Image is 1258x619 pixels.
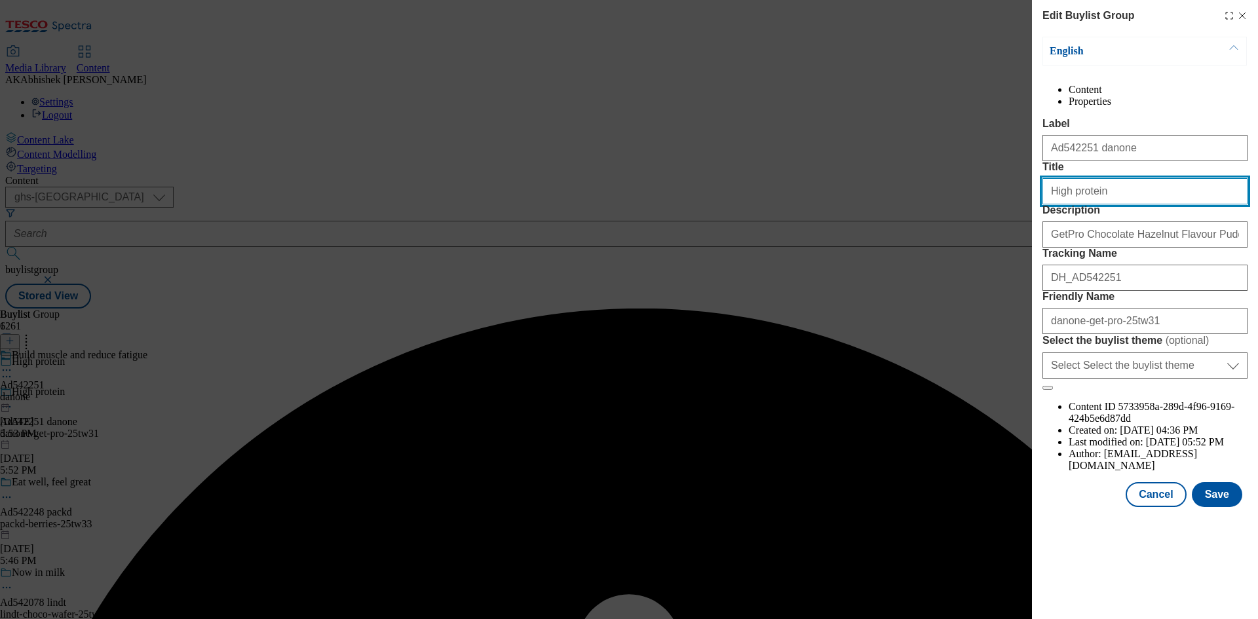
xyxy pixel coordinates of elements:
[1042,204,1248,216] label: Description
[1042,8,1134,24] h4: Edit Buylist Group
[1042,161,1248,173] label: Title
[1120,424,1198,436] span: [DATE] 04:36 PM
[1042,291,1248,303] label: Friendly Name
[1126,482,1186,507] button: Cancel
[1042,265,1248,291] input: Enter Tracking Name
[1192,482,1242,507] button: Save
[1166,335,1210,346] span: ( optional )
[1146,436,1224,447] span: [DATE] 05:52 PM
[1069,436,1248,448] li: Last modified on:
[1069,401,1248,424] li: Content ID
[1069,96,1248,107] li: Properties
[1042,248,1248,259] label: Tracking Name
[1042,118,1248,130] label: Label
[1042,308,1248,334] input: Enter Friendly Name
[1042,178,1248,204] input: Enter Title
[1050,45,1187,58] p: English
[1069,84,1248,96] li: Content
[1069,401,1234,424] span: 5733958a-289d-4f96-9169-424b5e6d87dd
[1042,135,1248,161] input: Enter Label
[1042,334,1248,347] label: Select the buylist theme
[1069,448,1197,471] span: [EMAIL_ADDRESS][DOMAIN_NAME]
[1042,221,1248,248] input: Enter Description
[1069,448,1248,472] li: Author:
[1069,424,1248,436] li: Created on:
